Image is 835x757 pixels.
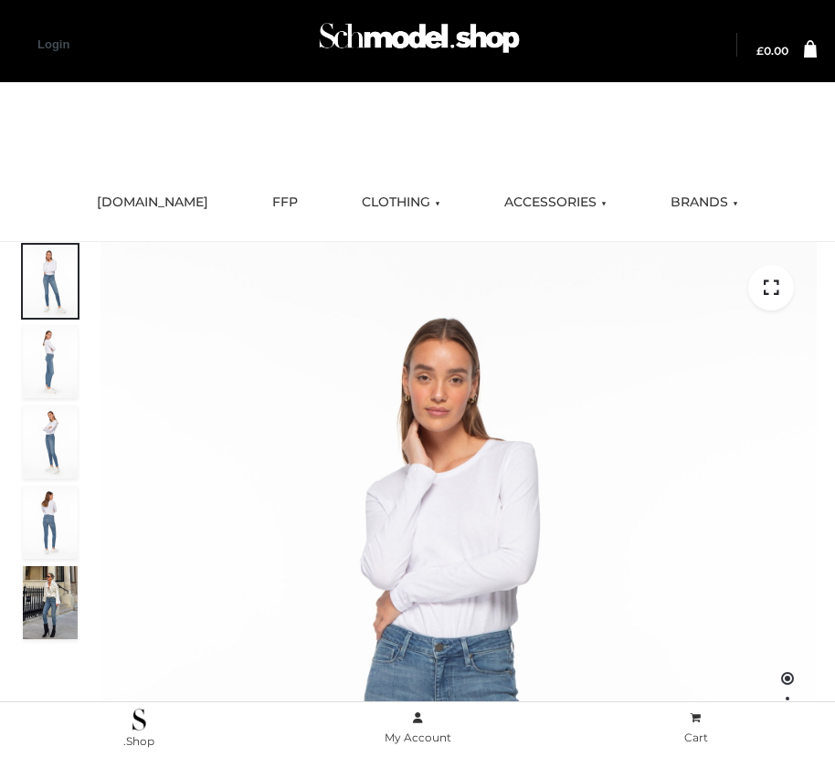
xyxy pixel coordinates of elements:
[123,734,154,748] span: .Shop
[756,44,764,58] span: £
[314,10,524,75] img: Schmodel Admin 964
[756,46,788,57] a: £0.00
[259,183,312,223] a: FFP
[657,183,752,223] a: BRANDS
[23,245,78,318] img: 2001KLX-Ava-skinny-cove-1-scaled_9b141654-9513-48e5-b76c-3dc7db129200.jpg
[385,731,451,744] span: My Account
[348,183,454,223] a: CLOTHING
[23,325,78,398] img: 2001KLX-Ava-skinny-cove-4-scaled_4636a833-082b-4702-abec-fd5bf279c4fc.jpg
[556,708,835,749] a: Cart
[23,405,78,478] img: 2001KLX-Ava-skinny-cove-3-scaled_eb6bf915-b6b9-448f-8c6c-8cabb27fd4b2.jpg
[311,16,524,75] a: Schmodel Admin 964
[132,709,146,731] img: .Shop
[37,37,69,51] a: Login
[279,708,557,749] a: My Account
[491,183,620,223] a: ACCESSORIES
[756,44,788,58] bdi: 0.00
[23,566,78,639] img: Bowery-Skinny_Cove-1.jpg
[684,731,708,744] span: Cart
[83,183,222,223] a: [DOMAIN_NAME]
[23,486,78,559] img: 2001KLX-Ava-skinny-cove-2-scaled_32c0e67e-5e94-449c-a916-4c02a8c03427.jpg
